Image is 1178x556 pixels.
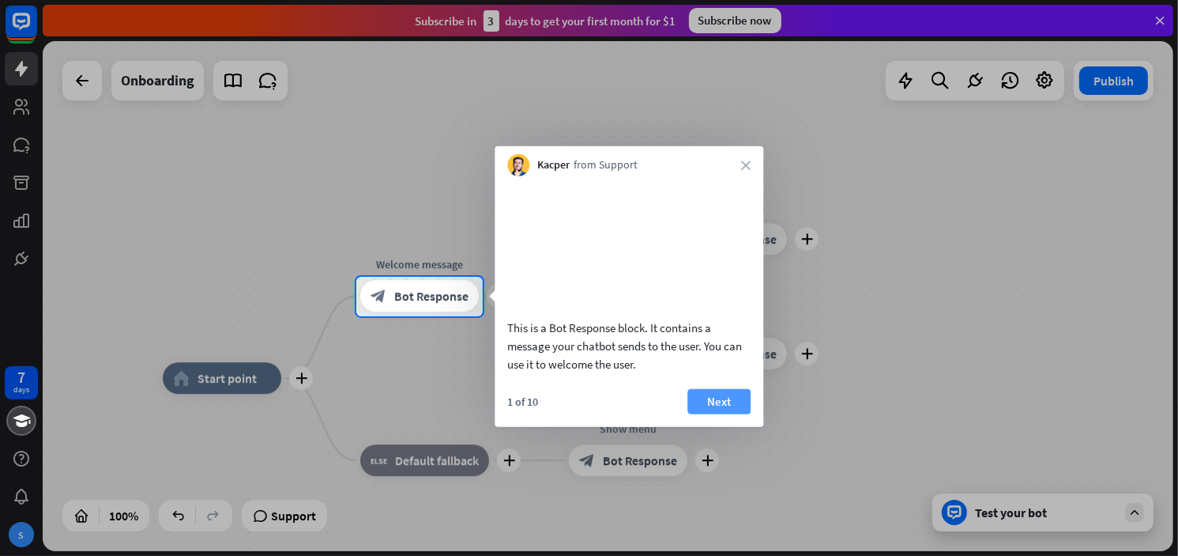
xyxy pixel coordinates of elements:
div: This is a Bot Response block. It contains a message your chatbot sends to the user. You can use i... [507,318,751,373]
span: Kacper [537,157,570,173]
span: from Support [574,157,638,173]
span: Bot Response [394,289,469,304]
div: 1 of 10 [507,394,538,408]
button: Open LiveChat chat widget [13,6,60,54]
button: Next [687,388,751,414]
i: block_bot_response [371,289,386,304]
i: close [741,161,751,170]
